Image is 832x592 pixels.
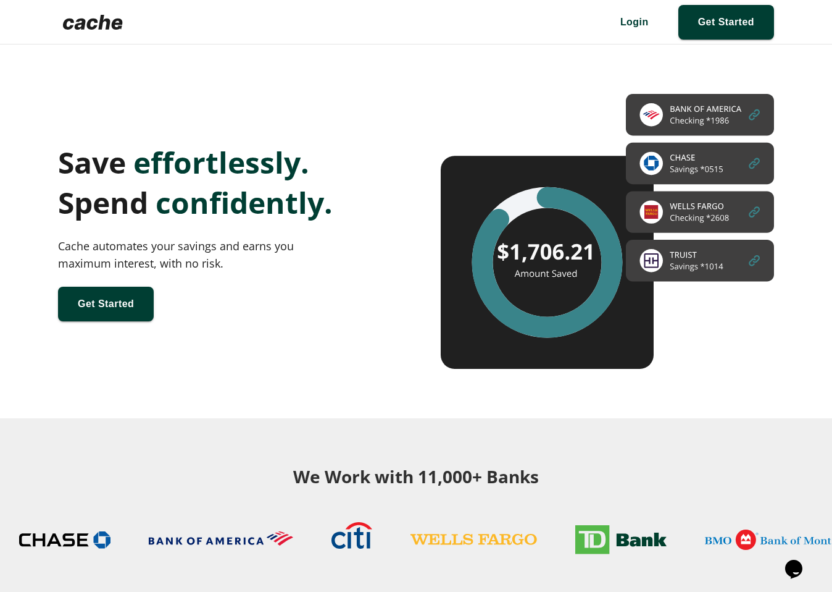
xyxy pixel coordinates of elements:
[678,5,774,40] a: Get Started
[156,182,333,222] span: confidently.
[601,5,668,40] a: Login
[133,142,309,182] span: effortlessly.
[780,543,820,580] iframe: chat widget
[58,287,154,321] a: Get Started
[58,237,323,272] div: Cache automates your savings and earns you maximum interest, with no risk.
[58,142,391,182] h1: Save
[441,94,774,369] img: Amount Saved
[58,10,128,35] img: Logo
[58,182,391,222] h1: Spend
